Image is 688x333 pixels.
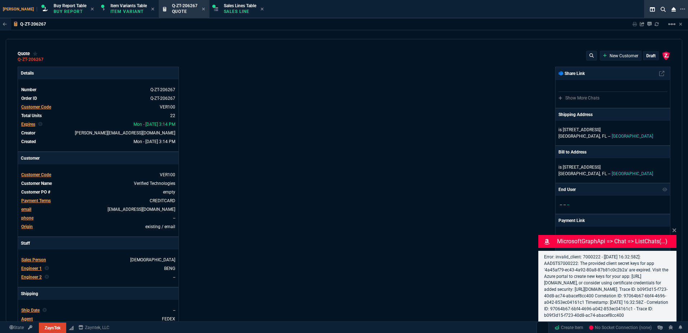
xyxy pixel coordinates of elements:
[21,223,176,230] tr: undefined
[130,257,175,262] a: [DEMOGRAPHIC_DATA]
[38,121,42,128] nx-icon: Clear selected rep
[45,274,49,280] nx-icon: Clear selected rep
[21,172,51,177] span: Customer Code
[150,87,175,92] span: See Marketplace Order
[21,198,51,203] span: Payment Terms
[164,266,175,271] a: BENG
[21,266,42,271] span: Engineer 1
[612,134,653,139] span: [GEOGRAPHIC_DATA]
[558,111,593,118] p: Shipping Address
[647,5,658,14] nx-icon: Split Panels
[21,105,51,110] span: Customer Code
[21,86,176,93] tr: See Marketplace Order
[558,70,585,77] p: Share Link
[658,5,669,14] nx-icon: Search
[563,202,566,207] span: --
[21,87,36,92] span: Number
[680,6,685,13] nx-icon: Open New Tab
[679,21,682,27] a: Hide Workbench
[558,126,667,133] p: is [STREET_ADDRESS]
[172,9,198,14] p: Quote
[21,224,33,229] a: Origin
[173,308,175,313] span: --
[558,164,667,170] p: is [STREET_ADDRESS]
[21,122,35,127] span: Expires
[173,275,175,280] a: --
[21,129,176,137] tr: undefined
[33,51,38,57] div: Add to Watchlist
[557,237,675,246] p: MicrosoftGraphApi => chat => listChats(...)
[91,6,94,12] nx-icon: Close Tab
[589,325,652,330] span: No Socket Connection (none)
[224,9,256,14] p: Sales Line
[172,3,198,8] span: Q-ZT-206267
[21,275,42,280] span: Engineer 2
[21,274,176,281] tr: undefined
[21,207,31,212] span: email
[151,6,154,12] nx-icon: Close Tab
[133,122,175,127] span: 2025-10-20T15:14:24.062Z
[21,112,176,119] tr: undefined
[21,139,36,144] span: Created
[21,171,176,178] tr: undefined
[18,59,44,60] a: Q-ZT-206267
[558,217,585,224] p: Payment Link
[54,3,86,8] span: Buy Report Table
[558,171,601,176] span: [GEOGRAPHIC_DATA],
[21,308,40,313] span: Ship Date
[21,256,176,263] tr: undefined
[26,324,35,331] a: API TOKEN
[21,316,33,321] span: Agent
[150,198,175,203] a: CREDITCARD
[21,95,176,102] tr: See Marketplace Order
[18,51,38,57] div: quote
[603,53,639,59] a: New Customer
[21,180,176,187] tr: undefined
[608,134,610,139] span: --
[160,105,175,110] a: VER100
[21,265,176,272] tr: BENG
[558,186,576,193] p: End User
[552,322,586,333] a: Create Item
[145,224,175,229] span: existing / email
[76,324,112,331] a: msbcCompanyName
[18,288,178,300] p: Shipping
[21,257,46,262] span: Sales Person
[202,6,205,12] nx-icon: Close Tab
[18,152,178,164] p: Customer
[110,9,146,14] p: Item Variant
[45,265,49,272] nx-icon: Clear selected rep
[669,5,679,14] nx-icon: Close Workbench
[224,3,256,8] span: Sales Lines Table
[20,21,46,27] p: Q-ZT-206267
[21,315,176,323] tr: undefined
[18,67,178,79] p: Details
[150,96,175,101] a: See Marketplace Order
[261,6,264,12] nx-icon: Close Tab
[558,134,601,139] span: [GEOGRAPHIC_DATA],
[134,181,175,186] a: Verified Technologies
[612,171,653,176] span: [GEOGRAPHIC_DATA]
[21,190,50,195] span: Customer PO #
[662,186,667,193] nx-icon: Show/Hide End User to Customer
[110,3,147,8] span: Item Variants Table
[544,254,671,319] p: Error: invalid_client: 7000222 - [[DATE] 16:32:58Z]: AADSTS7000222: The provided client secret ke...
[18,237,178,249] p: Staff
[21,113,42,118] span: Total Units
[602,134,607,139] span: FL
[133,139,175,144] span: 2025-10-06T15:14:24.061Z
[21,188,176,196] tr: undefined
[162,316,175,321] a: FEDEX
[160,172,175,177] span: VER100
[567,202,569,207] span: --
[173,216,175,221] a: --
[21,197,176,204] tr: undefined
[42,307,47,314] nx-icon: Clear selected rep
[646,53,656,59] p: draft
[21,103,176,111] tr: undefined
[21,307,176,314] tr: undefined
[608,171,610,176] span: --
[3,22,7,27] nx-icon: Back to Table
[170,113,175,118] span: 22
